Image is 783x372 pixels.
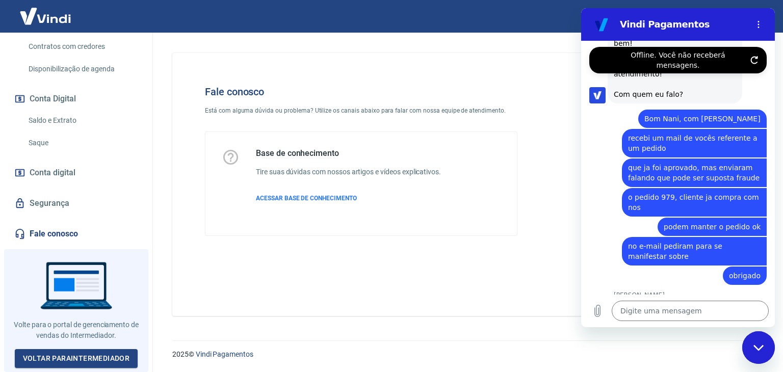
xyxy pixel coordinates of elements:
img: Fale conosco [561,69,716,205]
a: Conta digital [12,162,140,184]
h5: Base de conhecimento [256,148,441,158]
span: ACESSAR BASE DE CONHECIMENTO [256,195,357,202]
a: ACESSAR BASE DE CONHECIMENTO [256,194,441,203]
a: Voltar paraIntermediador [15,349,138,368]
p: 2025 © [172,349,759,360]
iframe: Janela de mensagens [581,8,775,327]
p: Está com alguma dúvida ou problema? Utilize os canais abaixo para falar com nossa equipe de atend... [205,106,517,115]
a: Segurança [12,192,140,215]
iframe: Botão para abrir a janela de mensagens, conversa em andamento [742,331,775,364]
img: Vindi [12,1,79,32]
a: Saque [24,132,140,153]
h4: Fale conosco [205,86,517,98]
button: Conta Digital [12,88,140,110]
a: Vindi Pagamentos [196,350,253,358]
a: Disponibilização de agenda [24,59,140,79]
a: Fale conosco [12,223,140,245]
h6: Tire suas dúvidas com nossos artigos e vídeos explicativos. [256,167,441,177]
a: Saldo e Extrato [24,110,140,131]
span: Conta digital [30,166,75,180]
a: Contratos com credores [24,36,140,57]
button: Sair [734,7,771,26]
